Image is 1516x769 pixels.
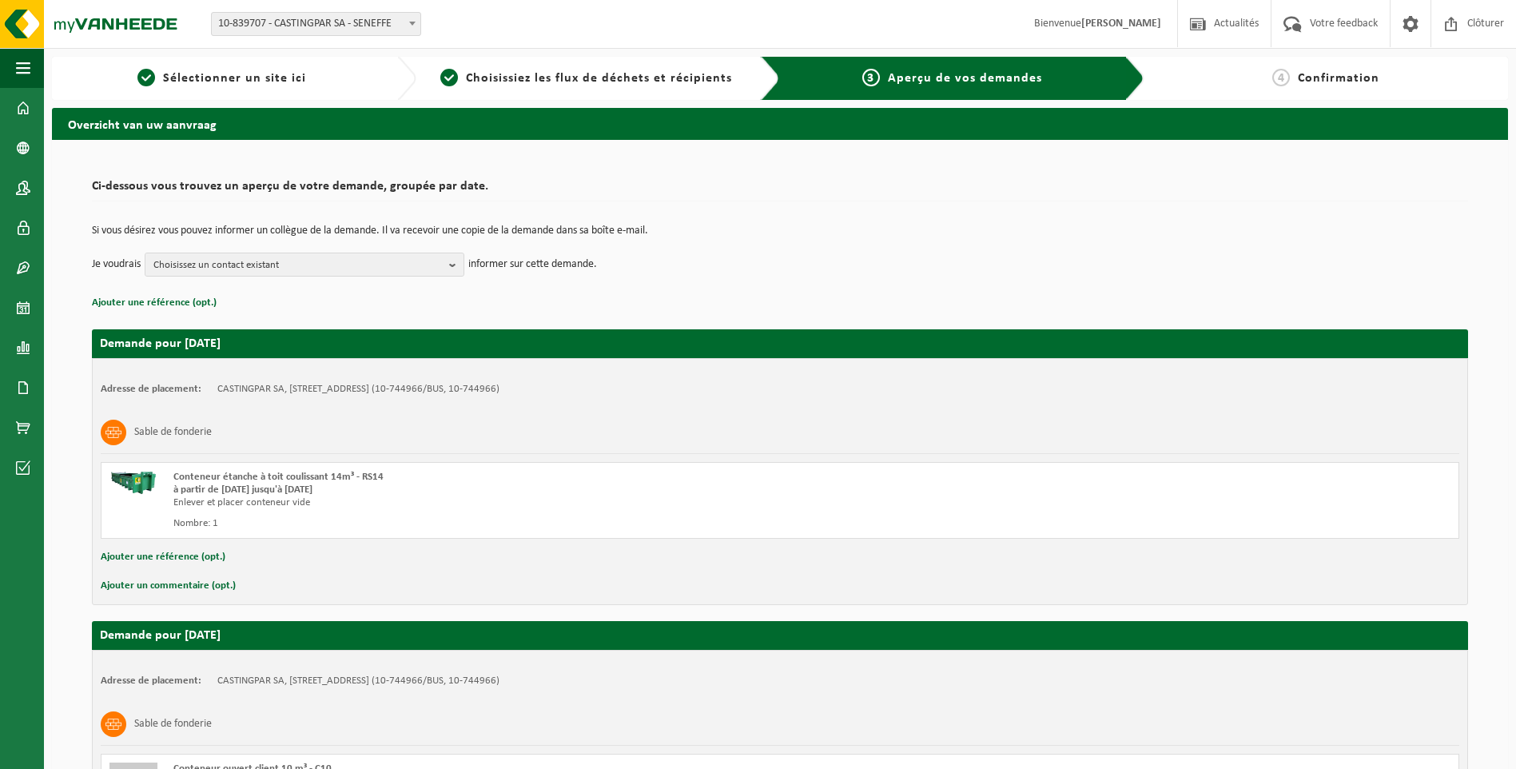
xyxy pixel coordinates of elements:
strong: [PERSON_NAME] [1081,18,1161,30]
div: Nombre: 1 [173,517,844,530]
h2: Overzicht van uw aanvraag [52,108,1508,139]
h3: Sable de fonderie [134,711,212,737]
span: Conteneur étanche à toit coulissant 14m³ - RS14 [173,472,384,482]
button: Ajouter une référence (opt.) [92,293,217,313]
span: Aperçu de vos demandes [888,72,1042,85]
td: CASTINGPAR SA, [STREET_ADDRESS] (10-744966/BUS, 10-744966) [217,383,499,396]
strong: à partir de [DATE] jusqu'à [DATE] [173,484,312,495]
button: Choisissez un contact existant [145,253,464,277]
p: Je voudrais [92,253,141,277]
strong: Demande pour [DATE] [100,629,221,642]
a: 1Sélectionner un site ici [60,69,384,88]
strong: Adresse de placement: [101,384,201,394]
p: informer sur cette demande. [468,253,597,277]
img: HK-RS-14-GN-00.png [109,471,157,495]
span: 10-839707 - CASTINGPAR SA - SENEFFE [211,12,421,36]
strong: Adresse de placement: [101,675,201,686]
span: 1 [137,69,155,86]
span: 4 [1272,69,1290,86]
span: Choisissez un contact existant [153,253,443,277]
a: 2Choisissiez les flux de déchets et récipients [424,69,749,88]
span: 10-839707 - CASTINGPAR SA - SENEFFE [212,13,420,35]
span: 2 [440,69,458,86]
button: Ajouter un commentaire (opt.) [101,576,236,596]
span: Choisissiez les flux de déchets et récipients [466,72,732,85]
h2: Ci-dessous vous trouvez un aperçu de votre demande, groupée par date. [92,180,1468,201]
button: Ajouter une référence (opt.) [101,547,225,568]
strong: Demande pour [DATE] [100,337,221,350]
p: Si vous désirez vous pouvez informer un collègue de la demande. Il va recevoir une copie de la de... [92,225,1468,237]
span: Confirmation [1298,72,1379,85]
div: Enlever et placer conteneur vide [173,496,844,509]
span: Sélectionner un site ici [163,72,306,85]
h3: Sable de fonderie [134,420,212,445]
span: 3 [862,69,880,86]
td: CASTINGPAR SA, [STREET_ADDRESS] (10-744966/BUS, 10-744966) [217,675,499,687]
